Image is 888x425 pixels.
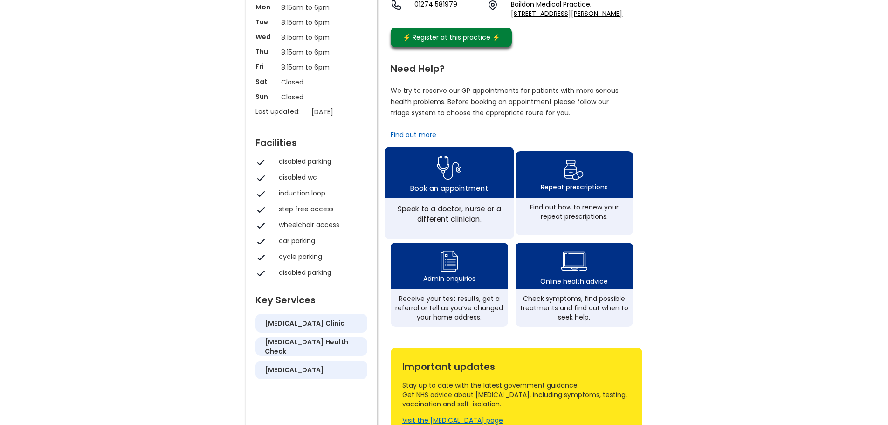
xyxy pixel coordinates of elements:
div: disabled wc [279,173,363,182]
div: Receive your test results, get a referral or tell us you’ve changed your home address. [395,294,503,322]
div: Book an appointment [410,182,488,193]
p: Last updated: [255,107,307,116]
div: Stay up to date with the latest government guidance. Get NHS advice about [MEDICAL_DATA], includi... [402,381,631,409]
p: [DATE] [311,107,372,117]
a: repeat prescription iconRepeat prescriptionsFind out how to renew your repeat prescriptions. [516,151,633,235]
p: Mon [255,2,276,12]
div: Facilities [255,133,367,147]
a: book appointment icon Book an appointmentSpeak to a doctor, nurse or a different clinician. [385,147,514,239]
div: cycle parking [279,252,363,261]
h5: [MEDICAL_DATA] clinic [265,319,344,328]
img: admin enquiry icon [439,249,460,274]
div: disabled parking [279,268,363,277]
a: admin enquiry iconAdmin enquiriesReceive your test results, get a referral or tell us you’ve chan... [391,243,508,327]
p: Thu [255,47,276,56]
p: Tue [255,17,276,27]
p: 8:15am to 6pm [281,17,342,28]
p: Closed [281,77,342,87]
a: ⚡️ Register at this practice ⚡️ [391,28,512,47]
p: We try to reserve our GP appointments for patients with more serious health problems. Before book... [391,85,619,118]
p: Sun [255,92,276,101]
p: 8:15am to 6pm [281,32,342,42]
p: Wed [255,32,276,42]
div: ⚡️ Register at this practice ⚡️ [398,32,505,42]
h5: [MEDICAL_DATA] health check [265,337,358,356]
div: disabled parking [279,157,363,166]
div: Online health advice [540,277,608,286]
div: Speak to a doctor, nurse or a different clinician. [390,203,509,224]
div: Find out how to renew your repeat prescriptions. [520,202,628,221]
div: induction loop [279,188,363,198]
img: health advice icon [561,246,587,277]
div: step free access [279,204,363,214]
div: Important updates [402,357,631,371]
div: Need Help? [391,59,633,73]
a: Find out more [391,130,436,139]
div: Repeat prescriptions [541,182,608,192]
p: 8:15am to 6pm [281,2,342,13]
div: Admin enquiries [423,274,475,283]
p: Fri [255,62,276,71]
p: Sat [255,77,276,86]
p: Closed [281,92,342,102]
a: health advice iconOnline health adviceCheck symptoms, find possible treatments and find out when ... [516,243,633,327]
p: 8:15am to 6pm [281,47,342,57]
div: car parking [279,236,363,245]
div: Check symptoms, find possible treatments and find out when to seek help. [520,294,628,322]
div: wheelchair access [279,220,363,230]
img: repeat prescription icon [564,158,584,182]
div: Key Services [255,291,367,305]
p: 8:15am to 6pm [281,62,342,72]
h5: [MEDICAL_DATA] [265,365,324,375]
img: book appointment icon [437,153,461,183]
a: Visit the [MEDICAL_DATA] page [402,416,503,425]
